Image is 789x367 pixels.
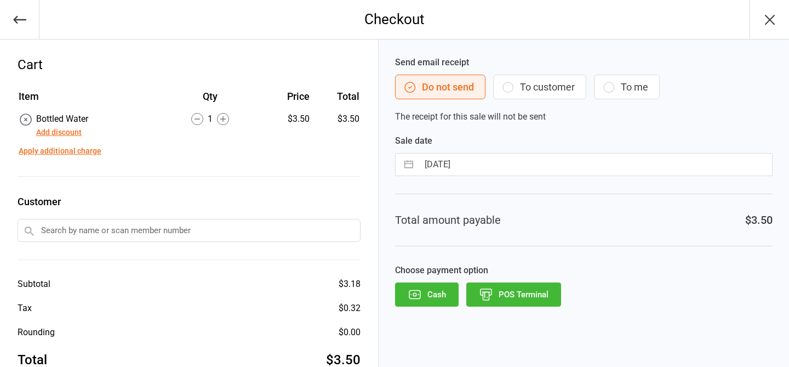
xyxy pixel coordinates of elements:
[19,145,101,157] button: Apply additional charge
[745,212,773,228] div: $3.50
[18,302,32,315] div: Tax
[261,112,310,126] div: $3.50
[594,75,660,99] button: To me
[18,55,361,75] div: Cart
[395,134,773,148] label: Sale date
[339,326,361,339] div: $0.00
[36,114,88,124] span: Bottled Water
[395,56,773,123] div: The receipt for this sale will not be sent
[161,112,260,126] div: 1
[18,326,55,339] div: Rounding
[36,127,82,138] button: Add discount
[466,283,561,307] button: POS Terminal
[261,89,310,104] div: Price
[18,278,50,291] div: Subtotal
[18,194,361,209] label: Customer
[314,112,359,139] td: $3.50
[161,89,260,111] th: Qty
[395,264,773,277] label: Choose payment option
[339,278,361,291] div: $3.18
[19,89,159,111] th: Item
[395,56,773,69] label: Send email receipt
[339,302,361,315] div: $0.32
[395,212,501,228] div: Total amount payable
[18,219,361,242] input: Search by name or scan member number
[395,75,485,99] button: Do not send
[314,89,359,111] th: Total
[395,283,459,307] button: Cash
[493,75,586,99] button: To customer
